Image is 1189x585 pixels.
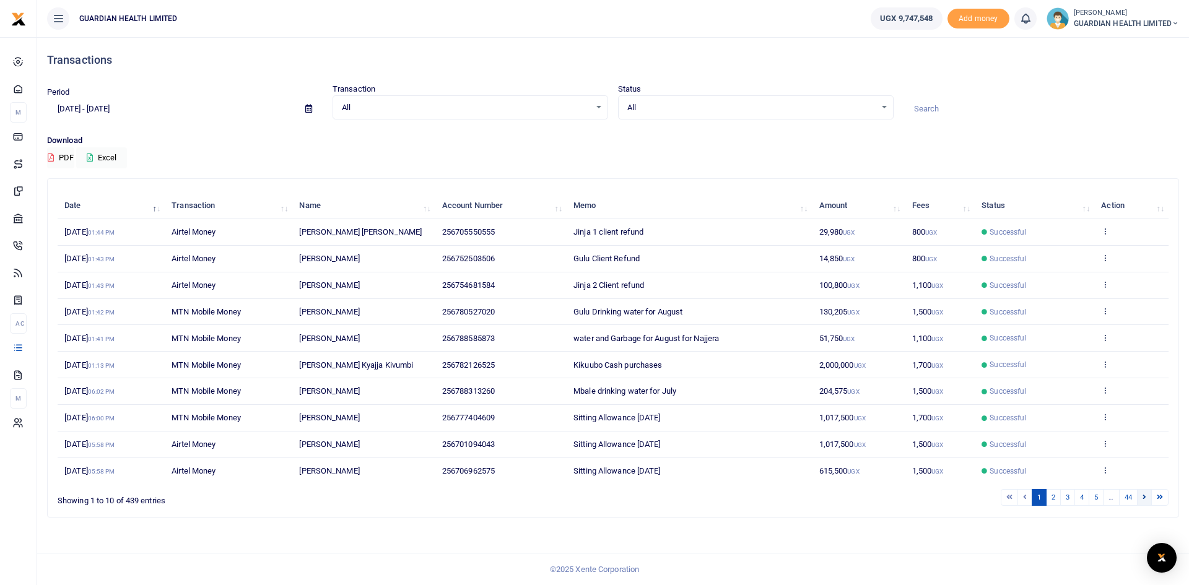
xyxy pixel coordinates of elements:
[990,466,1026,477] span: Successful
[573,440,660,449] span: Sitting Allowance [DATE]
[990,306,1026,318] span: Successful
[442,413,495,422] span: 256777404609
[442,254,495,263] span: 256752503506
[1074,8,1179,19] small: [PERSON_NAME]
[990,227,1026,238] span: Successful
[333,83,375,95] label: Transaction
[1047,7,1069,30] img: profile-user
[1119,489,1138,506] a: 44
[165,193,292,219] th: Transaction: activate to sort column ascending
[573,413,660,422] span: Sitting Allowance [DATE]
[618,83,642,95] label: Status
[819,466,860,475] span: 615,500
[64,466,115,475] span: [DATE]
[819,280,860,290] span: 100,800
[11,14,26,23] a: logo-small logo-large logo-large
[299,386,359,396] span: [PERSON_NAME]
[990,386,1026,397] span: Successful
[292,193,435,219] th: Name: activate to sort column ascending
[912,254,938,263] span: 800
[10,313,27,334] li: Ac
[172,334,241,343] span: MTN Mobile Money
[819,227,855,236] span: 29,980
[990,359,1026,370] span: Successful
[172,360,241,370] span: MTN Mobile Money
[912,413,944,422] span: 1,700
[990,439,1026,450] span: Successful
[847,309,859,316] small: UGX
[1046,489,1061,506] a: 2
[11,12,26,27] img: logo-small
[573,280,644,290] span: Jinja 2 Client refund
[1089,489,1104,506] a: 5
[854,415,866,422] small: UGX
[64,307,115,316] span: [DATE]
[442,440,495,449] span: 256701094043
[172,440,216,449] span: Airtel Money
[1074,489,1089,506] a: 4
[573,334,719,343] span: water and Garbage for August for Najjera
[76,147,127,168] button: Excel
[931,282,943,289] small: UGX
[64,413,115,422] span: [DATE]
[1147,543,1177,573] div: Open Intercom Messenger
[573,386,676,396] span: Mbale drinking water for July
[819,360,866,370] span: 2,000,000
[442,360,495,370] span: 256782126525
[627,102,876,114] span: All
[442,466,495,475] span: 256706962575
[931,309,943,316] small: UGX
[299,413,359,422] span: [PERSON_NAME]
[990,280,1026,291] span: Successful
[573,254,640,263] span: Gulu Client Refund
[299,440,359,449] span: [PERSON_NAME]
[1032,489,1047,506] a: 1
[74,13,182,24] span: GUARDIAN HEALTH LIMITED
[88,282,115,289] small: 01:43 PM
[299,254,359,263] span: [PERSON_NAME]
[912,440,944,449] span: 1,500
[64,334,115,343] span: [DATE]
[1074,18,1179,29] span: GUARDIAN HEALTH LIMITED
[925,256,937,262] small: UGX
[912,227,938,236] span: 800
[912,386,944,396] span: 1,500
[573,307,682,316] span: Gulu Drinking water for August
[172,386,241,396] span: MTN Mobile Money
[172,280,216,290] span: Airtel Money
[342,102,590,114] span: All
[847,468,859,475] small: UGX
[172,254,216,263] span: Airtel Money
[172,413,241,422] span: MTN Mobile Money
[88,229,115,236] small: 01:44 PM
[947,13,1009,22] a: Add money
[990,253,1026,264] span: Successful
[58,193,165,219] th: Date: activate to sort column descending
[47,147,74,168] button: PDF
[299,307,359,316] span: [PERSON_NAME]
[931,362,943,369] small: UGX
[88,336,115,342] small: 01:41 PM
[912,360,944,370] span: 1,700
[904,98,1179,119] input: Search
[931,336,943,342] small: UGX
[88,441,115,448] small: 05:58 PM
[843,229,855,236] small: UGX
[912,307,944,316] span: 1,500
[990,412,1026,423] span: Successful
[843,256,855,262] small: UGX
[172,307,241,316] span: MTN Mobile Money
[64,360,115,370] span: [DATE]
[299,360,413,370] span: [PERSON_NAME] Kyajja Kivumbi
[819,307,860,316] span: 130,205
[442,227,495,236] span: 256705550555
[567,193,812,219] th: Memo: activate to sort column ascending
[947,9,1009,29] span: Add money
[64,440,115,449] span: [DATE]
[931,441,943,448] small: UGX
[912,334,944,343] span: 1,100
[299,334,359,343] span: [PERSON_NAME]
[64,254,115,263] span: [DATE]
[854,362,866,369] small: UGX
[573,466,660,475] span: Sitting Allowance [DATE]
